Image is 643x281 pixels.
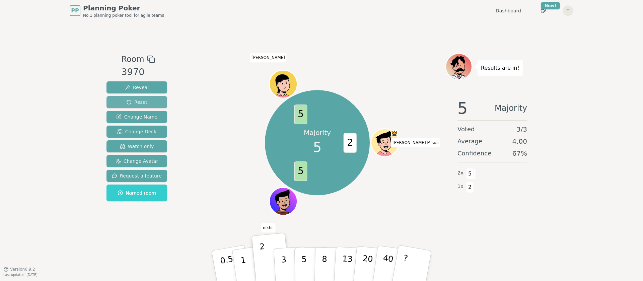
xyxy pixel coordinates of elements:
[106,96,167,108] button: Reset
[121,53,144,65] span: Room
[261,223,275,232] span: Click to change your name
[106,155,167,167] button: Change Avatar
[250,53,287,62] span: Click to change your name
[3,267,35,272] button: Version0.9.2
[106,140,167,152] button: Watch only
[466,168,474,180] span: 5
[481,63,519,73] p: Results are in!
[294,104,307,124] span: 5
[116,158,158,164] span: Change Avatar
[466,182,474,193] span: 2
[516,125,527,134] span: 3 / 3
[106,126,167,138] button: Change Deck
[391,138,440,147] span: Click to change your name
[112,172,162,179] span: Request a feature
[70,3,164,18] a: PPPlanning PokerNo.1 planning poker tool for agile teams
[106,111,167,123] button: Change Name
[512,137,527,146] span: 4.00
[126,99,147,106] span: Reset
[125,84,149,91] span: Reveal
[457,100,468,116] span: 5
[541,2,560,9] div: New!
[431,142,439,145] span: (you)
[294,161,307,181] span: 5
[372,130,398,156] button: Click to change your avatar
[391,130,398,137] span: Thilak M is the host
[106,185,167,201] button: Named room
[71,7,79,15] span: PP
[304,128,331,137] p: Majority
[457,125,475,134] span: Voted
[344,133,357,153] span: 2
[117,128,156,135] span: Change Deck
[83,3,164,13] span: Planning Poker
[313,137,321,157] span: 5
[496,7,521,14] a: Dashboard
[563,5,573,16] button: T
[259,242,268,278] p: 2
[457,183,463,190] span: 1 x
[121,65,155,79] div: 3970
[457,149,491,158] span: Confidence
[10,267,35,272] span: Version 0.9.2
[118,190,156,196] span: Named room
[512,149,527,158] span: 67 %
[537,5,549,17] button: New!
[495,100,527,116] span: Majority
[116,114,157,120] span: Change Name
[457,137,482,146] span: Average
[83,13,164,18] span: No.1 planning poker tool for agile teams
[120,143,154,150] span: Watch only
[106,81,167,93] button: Reveal
[106,170,167,182] button: Request a feature
[3,273,38,277] span: Last updated: [DATE]
[457,169,463,177] span: 2 x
